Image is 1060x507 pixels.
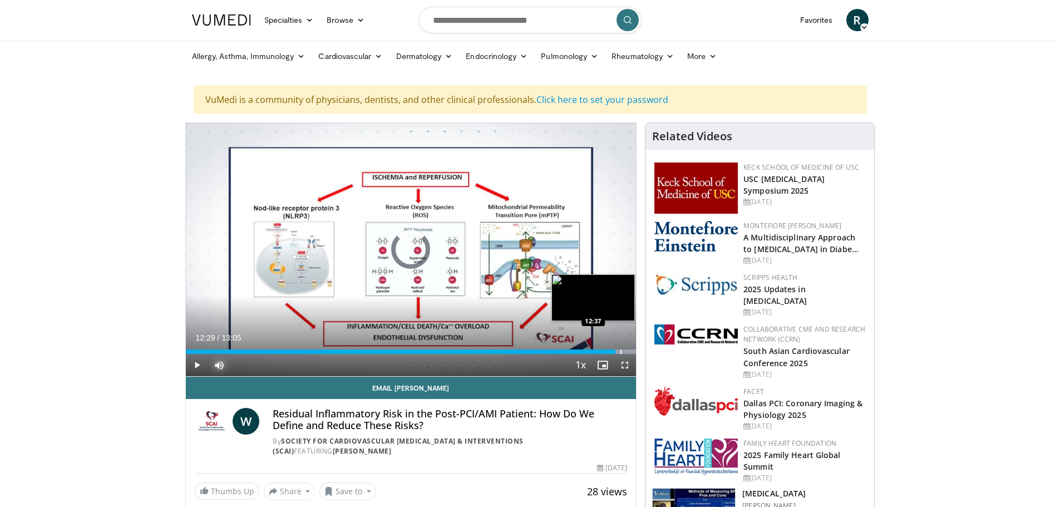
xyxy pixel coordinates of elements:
a: R [846,9,869,31]
a: [PERSON_NAME] [333,446,392,456]
a: A Multidisciplinary Approach to [MEDICAL_DATA] in Diabe… [743,232,859,254]
a: Browse [320,9,371,31]
a: Dallas PCI: Coronary Imaging & Physiology 2025 [743,398,862,420]
a: Thumbs Up [195,483,259,500]
a: Favorites [793,9,840,31]
img: Society for Cardiovascular Angiography & Interventions (SCAI) [195,408,229,435]
button: Enable picture-in-picture mode [591,354,614,376]
a: Montefiore [PERSON_NAME] [743,221,841,230]
div: [DATE] [743,370,865,380]
a: Cardiovascular [312,45,389,67]
img: 96363db5-6b1b-407f-974b-715268b29f70.jpeg.150x105_q85_autocrop_double_scale_upscale_version-0.2.jpg [654,439,738,475]
div: [DATE] [743,421,865,431]
img: 939357b5-304e-4393-95de-08c51a3c5e2a.png.150x105_q85_autocrop_double_scale_upscale_version-0.2.png [654,387,738,416]
button: Mute [208,354,230,376]
div: [DATE] [597,463,627,473]
a: FACET [743,387,764,396]
img: b0142b4c-93a1-4b58-8f91-5265c282693c.png.150x105_q85_autocrop_double_scale_upscale_version-0.2.png [654,221,738,252]
span: 13:05 [221,333,241,342]
div: [DATE] [743,473,865,483]
span: 12:29 [196,333,215,342]
button: Save to [319,483,376,500]
a: Allergy, Asthma, Immunology [185,45,312,67]
div: [DATE] [743,197,865,207]
img: image.jpeg [551,274,635,321]
a: Endocrinology [459,45,534,67]
a: 2025 Updates in [MEDICAL_DATA] [743,284,807,306]
a: Email [PERSON_NAME] [186,377,637,399]
button: Fullscreen [614,354,636,376]
a: 2025 Family Heart Global Summit [743,450,840,472]
span: 28 views [587,485,627,498]
a: Click here to set your password [536,93,668,106]
h4: Residual Inflammatory Risk in the Post-PCI/AMI Patient: How Do We Define and Reduce These Risks? [273,408,627,432]
img: 7b941f1f-d101-407a-8bfa-07bd47db01ba.png.150x105_q85_autocrop_double_scale_upscale_version-0.2.jpg [654,163,738,214]
a: Keck School of Medicine of USC [743,163,859,172]
img: a04ee3ba-8487-4636-b0fb-5e8d268f3737.png.150x105_q85_autocrop_double_scale_upscale_version-0.2.png [654,324,738,344]
a: Scripps Health [743,273,797,282]
img: VuMedi Logo [192,14,251,26]
input: Search topics, interventions [419,7,642,33]
div: Progress Bar [186,350,637,354]
img: c9f2b0b7-b02a-4276-a72a-b0cbb4230bc1.jpg.150x105_q85_autocrop_double_scale_upscale_version-0.2.jpg [654,273,738,296]
video-js: Video Player [186,123,637,377]
div: By FEATURING [273,436,627,456]
a: South Asian Cardiovascular Conference 2025 [743,346,850,368]
button: Playback Rate [569,354,591,376]
a: USC [MEDICAL_DATA] Symposium 2025 [743,174,825,196]
div: [DATE] [743,255,865,265]
a: Pulmonology [534,45,605,67]
a: Specialties [258,9,321,31]
button: Share [264,483,315,500]
h4: Related Videos [652,130,732,143]
div: [DATE] [743,307,865,317]
a: More [681,45,723,67]
h3: [MEDICAL_DATA] [742,488,806,499]
button: Play [186,354,208,376]
a: Society for Cardiovascular [MEDICAL_DATA] & Interventions (SCAI) [273,436,524,456]
a: Collaborative CME and Research Network (CCRN) [743,324,865,344]
a: Family Heart Foundation [743,439,836,448]
a: Dermatology [390,45,460,67]
a: W [233,408,259,435]
span: / [218,333,220,342]
div: VuMedi is a community of physicians, dentists, and other clinical professionals. [194,86,867,114]
a: Rheumatology [605,45,681,67]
